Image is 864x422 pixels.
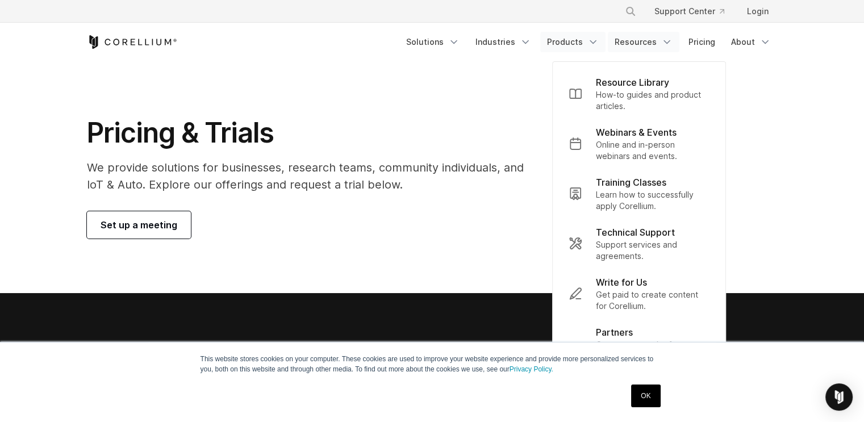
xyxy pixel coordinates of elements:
p: Webinars & Events [596,126,677,139]
span: Set up a meeting [101,218,177,232]
p: Online and in-person webinars and events. [596,139,709,162]
a: Support Center [645,1,733,22]
div: Open Intercom Messenger [825,383,853,411]
a: Solutions [399,32,466,52]
a: Webinars & Events Online and in-person webinars and events. [560,119,719,169]
a: Products [540,32,606,52]
a: Partners Our vast network of partners work with us to jointly secure our customers. [560,319,719,380]
p: Support services and agreements. [596,239,709,262]
a: Pricing [682,32,722,52]
h1: Pricing & Trials [87,116,540,150]
a: Industries [469,32,538,52]
div: Navigation Menu [611,1,778,22]
button: Search [620,1,641,22]
a: Privacy Policy. [510,365,553,373]
a: Technical Support Support services and agreements. [560,219,719,269]
a: Resource Library How-to guides and product articles. [560,69,719,119]
p: This website stores cookies on your computer. These cookies are used to improve your website expe... [201,354,664,374]
p: How-to guides and product articles. [596,89,709,112]
a: Login [738,1,778,22]
a: Set up a meeting [87,211,191,239]
a: Training Classes Learn how to successfully apply Corellium. [560,169,719,219]
p: Partners [596,325,633,339]
a: About [724,32,778,52]
p: Learn how to successfully apply Corellium. [596,189,709,212]
p: Get paid to create content for Corellium. [596,289,709,312]
a: OK [631,385,660,407]
a: Write for Us Get paid to create content for Corellium. [560,269,719,319]
p: Write for Us [596,275,647,289]
p: Training Classes [596,176,666,189]
a: Resources [608,32,679,52]
div: Navigation Menu [399,32,778,52]
p: Our vast network of partners work with us to jointly secure our customers. [596,339,709,373]
p: Technical Support [596,225,675,239]
p: Resource Library [596,76,669,89]
a: Corellium Home [87,35,177,49]
h6: FOR BUSINESS [87,340,144,350]
p: We provide solutions for businesses, research teams, community individuals, and IoT & Auto. Explo... [87,159,540,193]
